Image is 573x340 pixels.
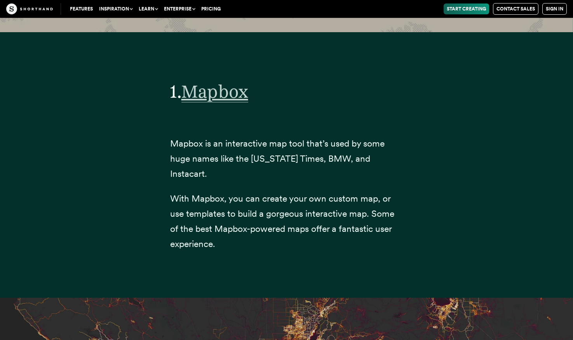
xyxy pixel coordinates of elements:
[170,193,394,249] span: With Mapbox, you can create your own custom map, or use templates to build a gorgeous interactive...
[181,81,248,102] a: Mapbox
[493,3,538,15] a: Contact Sales
[542,3,567,15] a: Sign in
[198,3,224,14] a: Pricing
[96,3,136,14] button: Inspiration
[170,138,385,179] span: Mapbox is an interactive map tool that’s used by some huge names like the [US_STATE] Times, BMW, ...
[444,3,489,14] a: Start Creating
[6,3,53,14] img: The Craft
[67,3,96,14] a: Features
[136,3,161,14] button: Learn
[161,3,198,14] button: Enterprise
[170,81,181,102] span: 1.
